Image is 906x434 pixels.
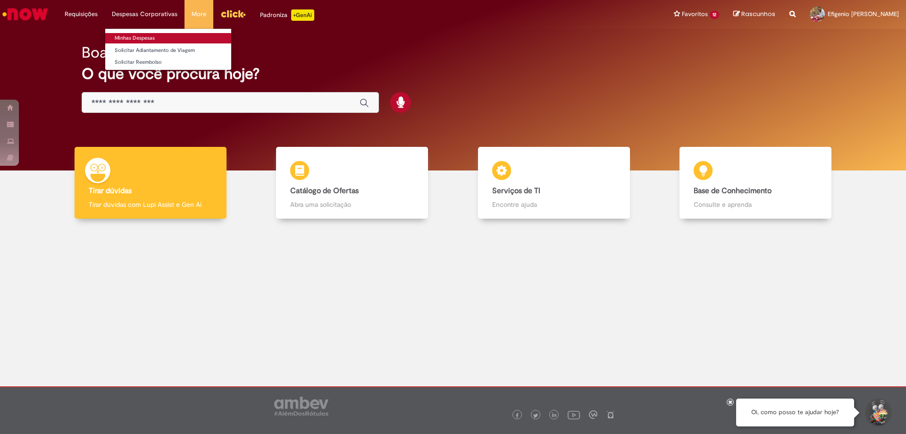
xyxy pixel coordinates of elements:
h2: Boa tarde, Efigenio [82,44,209,61]
p: +GenAi [291,9,314,21]
p: Encontre ajuda [492,200,616,209]
a: Tirar dúvidas Tirar dúvidas com Lupi Assist e Gen Ai [50,147,252,219]
a: Serviços de TI Encontre ajuda [453,147,655,219]
h2: O que você procura hoje? [82,66,825,82]
a: Rascunhos [733,10,775,19]
b: Base de Conhecimento [694,186,772,196]
span: Favoritos [682,9,708,19]
img: logo_footer_linkedin.png [552,413,557,418]
img: logo_footer_twitter.png [533,413,538,418]
span: 12 [710,11,719,19]
p: Tirar dúvidas com Lupi Assist e Gen Ai [89,200,212,209]
img: logo_footer_workplace.png [589,410,597,419]
img: logo_footer_youtube.png [568,408,580,421]
a: Solicitar Reembolso [105,57,231,68]
b: Tirar dúvidas [89,186,132,196]
ul: Despesas Corporativas [105,28,232,70]
div: Oi, como posso te ajudar hoje? [736,399,854,426]
span: Requisições [65,9,98,19]
img: logo_footer_facebook.png [515,413,520,418]
span: Rascunhos [741,9,775,18]
a: Base de Conhecimento Consulte e aprenda [655,147,857,219]
span: Efigenio [PERSON_NAME] [828,10,899,18]
p: Abra uma solicitação [290,200,414,209]
b: Catálogo de Ofertas [290,186,359,196]
p: Consulte e aprenda [694,200,817,209]
a: Minhas Despesas [105,33,231,43]
button: Iniciar Conversa de Suporte [864,399,892,427]
img: logo_footer_ambev_rotulo_gray.png [274,397,328,416]
div: Padroniza [260,9,314,21]
span: More [192,9,206,19]
a: Catálogo de Ofertas Abra uma solicitação [252,147,453,219]
img: ServiceNow [1,5,50,24]
a: Solicitar Adiantamento de Viagem [105,45,231,56]
img: logo_footer_naosei.png [606,410,615,419]
img: click_logo_yellow_360x200.png [220,7,246,21]
b: Serviços de TI [492,186,540,196]
span: Despesas Corporativas [112,9,177,19]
